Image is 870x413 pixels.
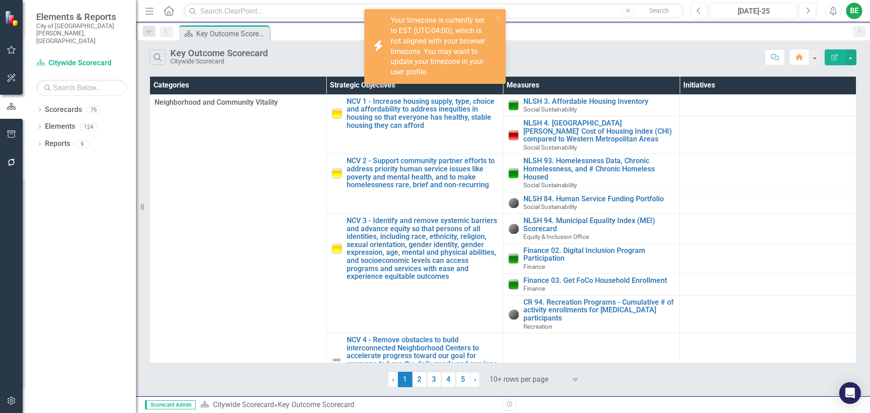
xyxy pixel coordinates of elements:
[36,22,127,44] small: City of [GEOGRAPHIC_DATA][PERSON_NAME], [GEOGRAPHIC_DATA]
[87,106,101,113] div: 76
[523,203,577,210] span: Social Sustainability
[523,144,577,151] span: Social Sustainability
[331,243,342,254] img: Caution
[331,355,342,365] img: Not Defined
[523,157,675,181] a: NLSH 93. Homelessness Data, Chronic Homelessness, and # Chronic Homeless Housed
[155,97,322,108] span: Neighborhood and Community Vitality
[503,295,680,333] td: Double-Click to Edit Right Click for Context Menu
[456,372,470,387] a: 5
[45,139,70,149] a: Reports
[331,108,342,119] img: Caution
[523,119,675,143] a: NLSH 4. [GEOGRAPHIC_DATA][PERSON_NAME]' Cost of Housing Index (CHI) compared to Western Metropoli...
[839,382,861,404] div: Open Intercom Messenger
[427,372,441,387] a: 3
[508,130,519,141] img: Below Plan
[503,154,680,192] td: Double-Click to Edit Right Click for Context Menu
[150,94,327,387] td: Double-Click to Edit
[278,400,354,409] div: Key Outcome Scorecard
[5,10,20,26] img: ClearPoint Strategy
[523,195,675,203] a: NLSH 84. Human Service Funding Portfolio
[503,214,680,243] td: Double-Click to Edit Right Click for Context Menu
[347,97,498,129] a: NCV 1 - Increase housing supply, type, choice and affordability to address inequities in housing ...
[326,333,503,387] td: Double-Click to Edit Right Click for Context Menu
[326,154,503,214] td: Double-Click to Edit Right Click for Context Menu
[145,400,196,409] span: Scorecard Admin
[391,15,493,78] div: Your timezone is currently set to EST (UTC-04:00), which is not aligned with your browser timezon...
[45,121,75,132] a: Elements
[36,11,127,22] span: Elements & Reports
[508,100,519,111] img: On Target
[503,192,680,214] td: Double-Click to Edit Right Click for Context Menu
[649,7,669,14] span: Search
[503,117,680,154] td: Double-Click to Edit Right Click for Context Menu
[523,277,675,285] a: Finance 03. Get FoCo Household Enrollment
[523,298,675,322] a: CR 94. Recreation Programs - Cumulative # of activity enrollments for [MEDICAL_DATA] participants
[45,105,82,115] a: Scorecards
[508,197,519,208] img: No Information
[503,94,680,116] td: Double-Click to Edit Right Click for Context Menu
[331,168,342,179] img: Caution
[170,48,268,58] div: Key Outcome Scorecard
[523,97,675,106] a: NLSH 3. Affordable Housing Inventory
[326,214,503,333] td: Double-Click to Edit Right Click for Context Menu
[713,6,794,17] div: [DATE]-25
[392,375,394,384] span: ‹
[347,217,498,281] a: NCV 3 - Identify and remove systemic barriers and advance equity so that persons of all identitie...
[508,279,519,290] img: On Target
[75,140,89,148] div: 9
[36,58,127,68] a: Citywide Scorecard
[523,181,577,189] span: Social Sustainability
[523,217,675,233] a: NLSH 94. Municipal Equality Index (MEI) Scorecard
[508,168,519,179] img: On Target
[523,247,675,262] a: Finance 02. Digital Inclusion Program Participation
[496,13,502,23] button: close
[441,372,456,387] a: 4
[503,273,680,295] td: Double-Click to Edit Right Click for Context Menu
[170,58,268,65] div: Citywide Scorecard
[710,3,797,19] button: [DATE]-25
[200,400,496,410] div: »
[347,336,498,384] a: NCV 4 - Remove obstacles to build interconnected Neighborhood Centers to accelerate progress towa...
[523,263,545,270] span: Finance
[503,243,680,273] td: Double-Click to Edit Right Click for Context Menu
[523,106,577,113] span: Social Sustainability
[523,323,552,330] span: Recreation
[508,309,519,320] img: No Information
[412,372,427,387] a: 2
[398,372,412,387] span: 1
[196,28,267,39] div: Key Outcome Scorecard
[213,400,274,409] a: Citywide Scorecard
[508,253,519,264] img: On Target
[636,5,681,17] button: Search
[347,157,498,189] a: NCV 2 - Support community partner efforts to address priority human service issues like poverty a...
[523,233,589,240] span: Equity & Inclusion Office
[508,223,519,234] img: No Information
[523,285,545,292] span: Finance
[36,80,127,96] input: Search Below...
[326,94,503,154] td: Double-Click to Edit Right Click for Context Menu
[846,3,862,19] button: BE
[184,3,684,19] input: Search ClearPoint...
[80,123,97,131] div: 124
[474,375,476,384] span: ›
